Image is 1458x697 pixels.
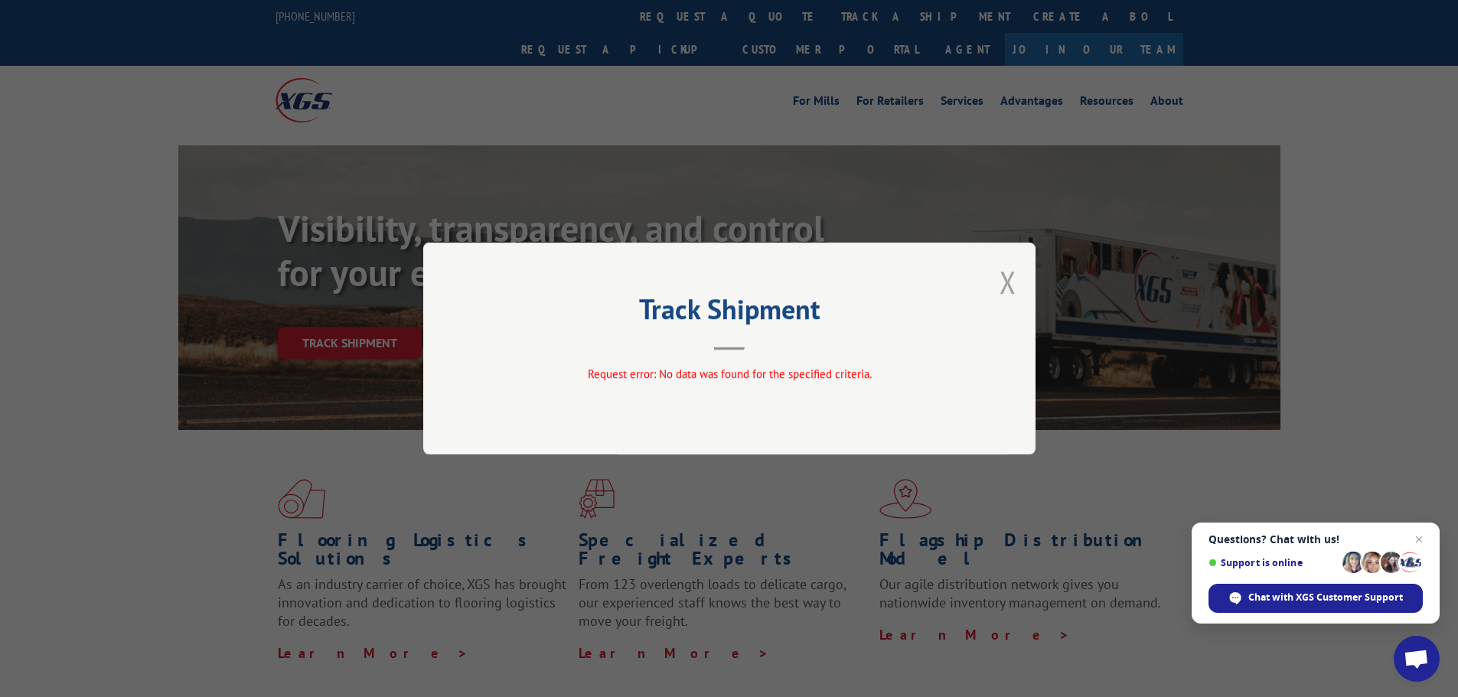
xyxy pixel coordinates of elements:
span: Chat with XGS Customer Support [1248,591,1403,604]
span: Support is online [1208,557,1337,568]
button: Close modal [1000,262,1016,302]
span: Questions? Chat with us! [1208,533,1423,546]
div: Chat with XGS Customer Support [1208,584,1423,613]
span: Close chat [1410,530,1428,549]
span: Request error: No data was found for the specified criteria. [587,366,871,381]
h2: Track Shipment [500,298,959,327]
div: Open chat [1394,636,1440,682]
